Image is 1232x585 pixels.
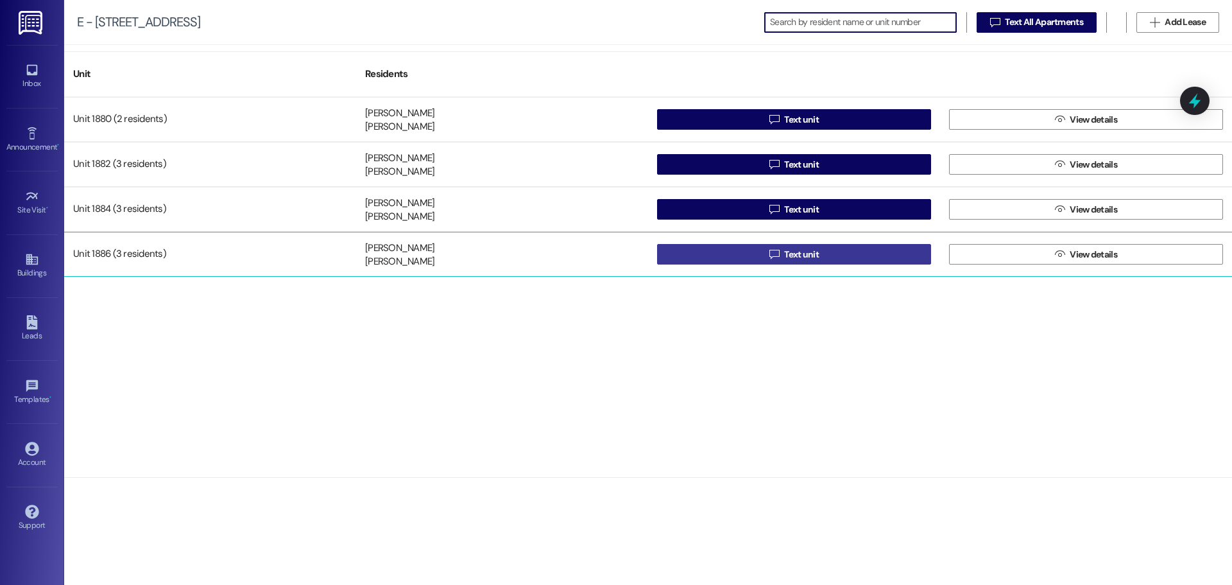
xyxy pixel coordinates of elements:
i:  [1055,249,1065,259]
div: Unit 1886 (3 residents) [64,241,356,267]
a: Buildings [6,249,58,283]
i:  [769,204,779,214]
button: View details [949,109,1223,130]
div: [PERSON_NAME] [365,152,434,165]
div: [PERSON_NAME] [365,256,434,269]
div: Unit 1882 (3 residents) [64,152,356,177]
i:  [769,249,779,259]
i:  [1055,159,1065,170]
a: Leads [6,311,58,346]
div: [PERSON_NAME] [365,241,434,255]
button: Text unit [657,109,931,130]
i:  [1055,114,1065,125]
div: Residents [356,58,648,90]
button: View details [949,244,1223,265]
span: • [46,204,48,213]
i:  [990,17,1000,28]
button: Text unit [657,154,931,175]
a: Templates • [6,375,58,410]
i:  [1055,204,1065,214]
button: Text unit [657,244,931,265]
a: Account [6,438,58,473]
button: View details [949,199,1223,220]
i:  [1150,17,1159,28]
div: [PERSON_NAME] [365,196,434,210]
div: Unit 1880 (2 residents) [64,107,356,132]
span: View details [1070,113,1117,127]
button: Add Lease [1136,12,1219,33]
span: Add Lease [1165,15,1206,29]
div: [PERSON_NAME] [365,166,434,179]
div: Unit 1884 (3 residents) [64,196,356,222]
a: Inbox [6,59,58,94]
button: Text unit [657,199,931,220]
a: Support [6,501,58,536]
span: View details [1070,248,1117,261]
span: View details [1070,203,1117,216]
input: Search by resident name or unit number [770,13,956,31]
span: Text unit [784,158,819,171]
div: [PERSON_NAME] [365,107,434,120]
button: Text All Apartments [977,12,1097,33]
span: Text unit [784,203,819,216]
button: View details [949,154,1223,175]
i:  [769,114,779,125]
span: • [49,393,51,402]
div: Unit [64,58,356,90]
span: Text All Apartments [1005,15,1083,29]
i:  [769,159,779,170]
div: [PERSON_NAME] [365,121,434,134]
span: Text unit [784,248,819,261]
a: Site Visit • [6,186,58,220]
span: View details [1070,158,1117,171]
div: [PERSON_NAME] [365,211,434,224]
span: • [57,141,59,150]
div: E - [STREET_ADDRESS] [77,15,200,29]
img: ResiDesk Logo [19,11,45,35]
span: Text unit [784,113,819,127]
